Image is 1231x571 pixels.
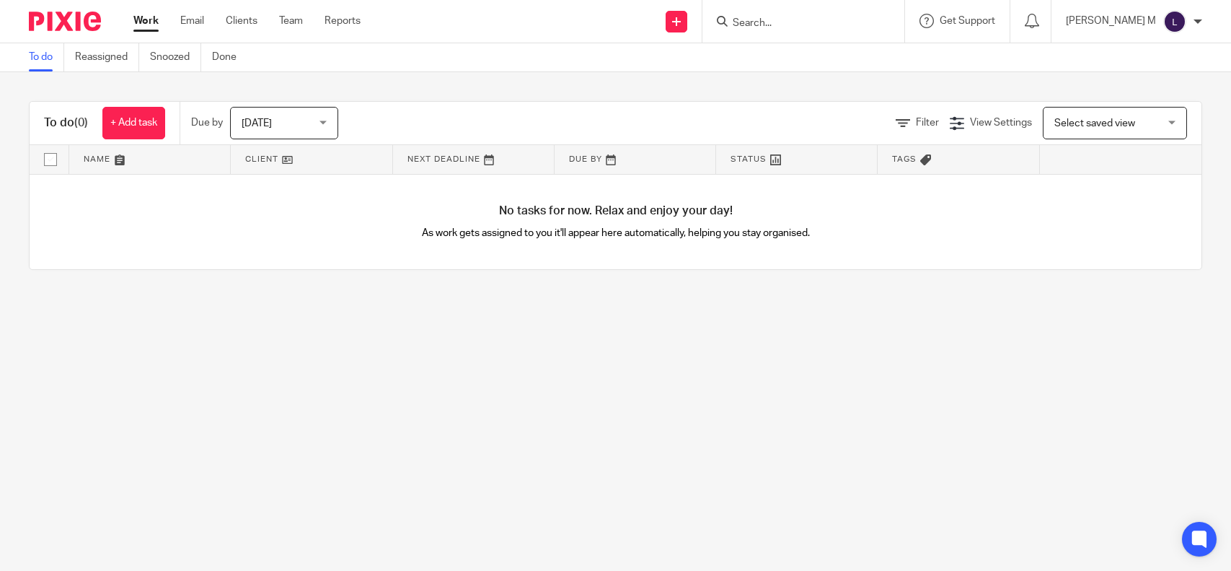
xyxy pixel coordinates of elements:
h1: To do [44,115,88,131]
span: [DATE] [242,118,272,128]
a: Work [133,14,159,28]
input: Search [731,17,861,30]
a: Reports [325,14,361,28]
a: To do [29,43,64,71]
span: Select saved view [1054,118,1135,128]
a: + Add task [102,107,165,139]
span: Tags [892,155,917,163]
p: [PERSON_NAME] M [1066,14,1156,28]
p: Due by [191,115,223,130]
p: As work gets assigned to you it'll appear here automatically, helping you stay organised. [322,226,909,240]
img: Pixie [29,12,101,31]
a: Done [212,43,247,71]
img: svg%3E [1163,10,1186,33]
a: Reassigned [75,43,139,71]
span: Filter [916,118,939,128]
span: View Settings [970,118,1032,128]
span: (0) [74,117,88,128]
h4: No tasks for now. Relax and enjoy your day! [30,204,1201,219]
a: Clients [226,14,257,28]
a: Team [279,14,303,28]
a: Snoozed [150,43,201,71]
a: Email [180,14,204,28]
span: Get Support [940,16,995,26]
